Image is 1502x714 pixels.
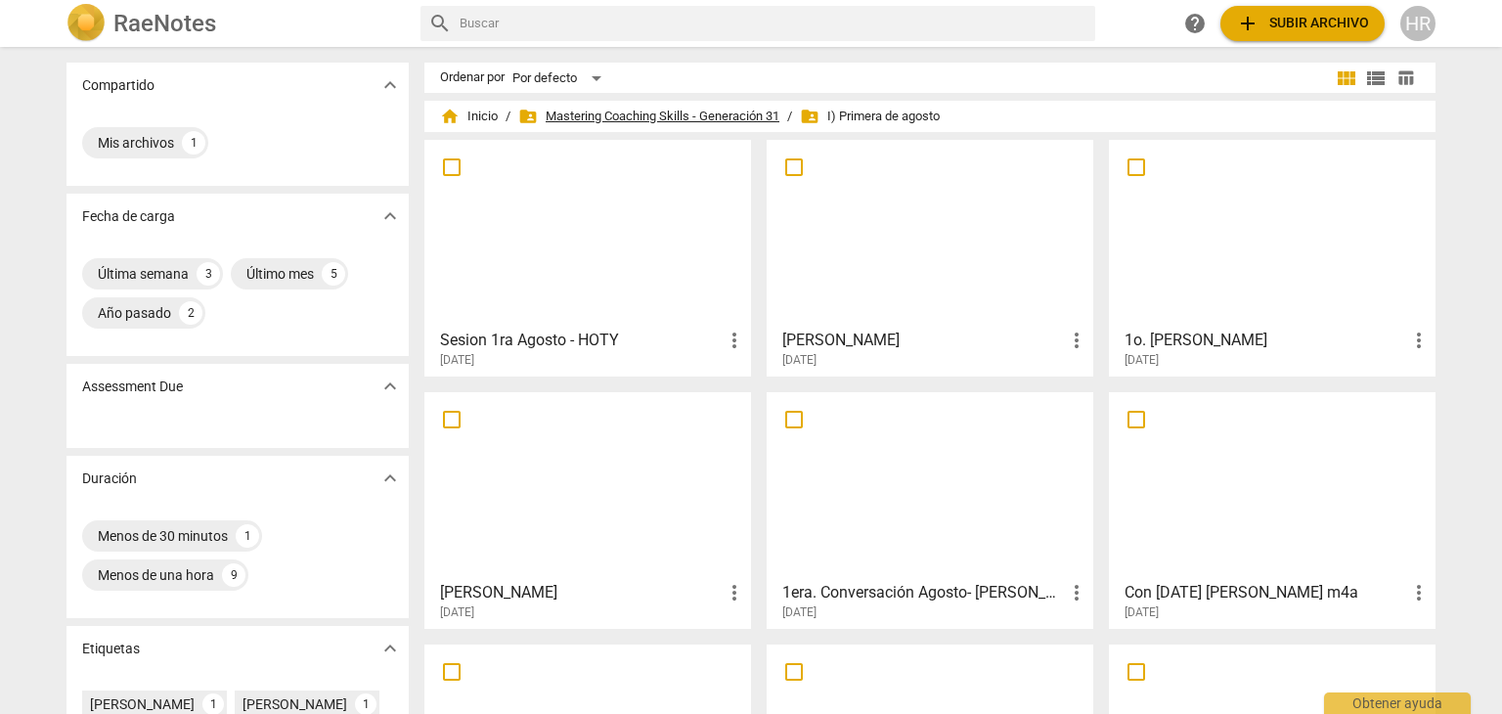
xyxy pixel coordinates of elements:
div: Último mes [246,264,314,284]
button: Subir [1220,6,1385,41]
span: Subir archivo [1236,12,1369,35]
div: [PERSON_NAME] [243,694,347,714]
span: expand_more [378,204,402,228]
div: Última semana [98,264,189,284]
div: Menos de una hora [98,565,214,585]
button: Mostrar más [375,70,405,100]
span: table_chart [1396,68,1415,87]
span: Mastering Coaching Skills - Generación 31 [518,107,779,126]
span: Inicio [440,107,498,126]
span: more_vert [723,329,746,352]
a: Obtener ayuda [1177,6,1213,41]
p: Duración [82,469,137,489]
h3: Sesion 1ra Agosto - HOTY [440,329,723,352]
div: 9 [222,563,245,587]
button: Cuadrícula [1332,64,1361,93]
div: Por defecto [512,63,608,94]
div: 1 [182,131,205,155]
h3: Lucy Correa [440,581,723,604]
h3: Inés García Montero [782,329,1065,352]
span: / [787,110,792,124]
a: [PERSON_NAME][DATE] [431,399,744,620]
span: search [428,12,452,35]
div: 2 [179,301,202,325]
p: Assessment Due [82,377,183,397]
button: Mostrar más [375,464,405,493]
span: expand_more [378,375,402,398]
span: more_vert [1065,329,1088,352]
a: Sesion 1ra Agosto - HOTY[DATE] [431,147,744,368]
a: Con [DATE] [PERSON_NAME] m4a[DATE] [1116,399,1429,620]
div: Mis archivos [98,133,174,153]
div: 3 [197,262,220,286]
span: more_vert [723,581,746,604]
span: more_vert [1407,581,1431,604]
h2: RaeNotes [113,10,216,37]
button: Lista [1361,64,1391,93]
div: Menos de 30 minutos [98,526,228,546]
span: expand_more [378,637,402,660]
h3: Con 1 Agosto IVA Carabetta m4a [1125,581,1407,604]
h3: 1o. agosto Claudia-Katherine [1125,329,1407,352]
span: more_vert [1407,329,1431,352]
a: 1o. [PERSON_NAME][DATE] [1116,147,1429,368]
div: Año pasado [98,303,171,323]
button: Tabla [1391,64,1420,93]
span: / [506,110,510,124]
span: [DATE] [782,352,817,369]
button: Mostrar más [375,372,405,401]
span: expand_more [378,73,402,97]
span: I) Primera de agosto [800,107,940,126]
span: [DATE] [1125,352,1159,369]
span: add [1236,12,1259,35]
span: [DATE] [440,352,474,369]
span: view_list [1364,67,1388,90]
button: Mostrar más [375,201,405,231]
div: [PERSON_NAME] [90,694,195,714]
span: folder_shared [518,107,538,126]
a: 1era. Conversación Agosto- [PERSON_NAME][DATE] [773,399,1086,620]
div: Ordenar por [440,70,505,85]
div: 1 [236,524,259,548]
span: view_module [1335,67,1358,90]
div: 5 [322,262,345,286]
div: Obtener ayuda [1324,692,1471,714]
img: Logo [66,4,106,43]
p: Fecha de carga [82,206,175,227]
span: more_vert [1065,581,1088,604]
span: [DATE] [782,604,817,621]
input: Buscar [460,8,1087,39]
span: folder_shared [800,107,819,126]
button: Mostrar más [375,634,405,663]
span: help [1183,12,1207,35]
button: HR [1400,6,1436,41]
span: expand_more [378,467,402,490]
a: [PERSON_NAME][DATE] [773,147,1086,368]
a: LogoRaeNotes [66,4,405,43]
span: [DATE] [1125,604,1159,621]
span: [DATE] [440,604,474,621]
p: Compartido [82,75,155,96]
span: home [440,107,460,126]
h3: 1era. Conversación Agosto- Viviana [782,581,1065,604]
p: Etiquetas [82,639,140,659]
